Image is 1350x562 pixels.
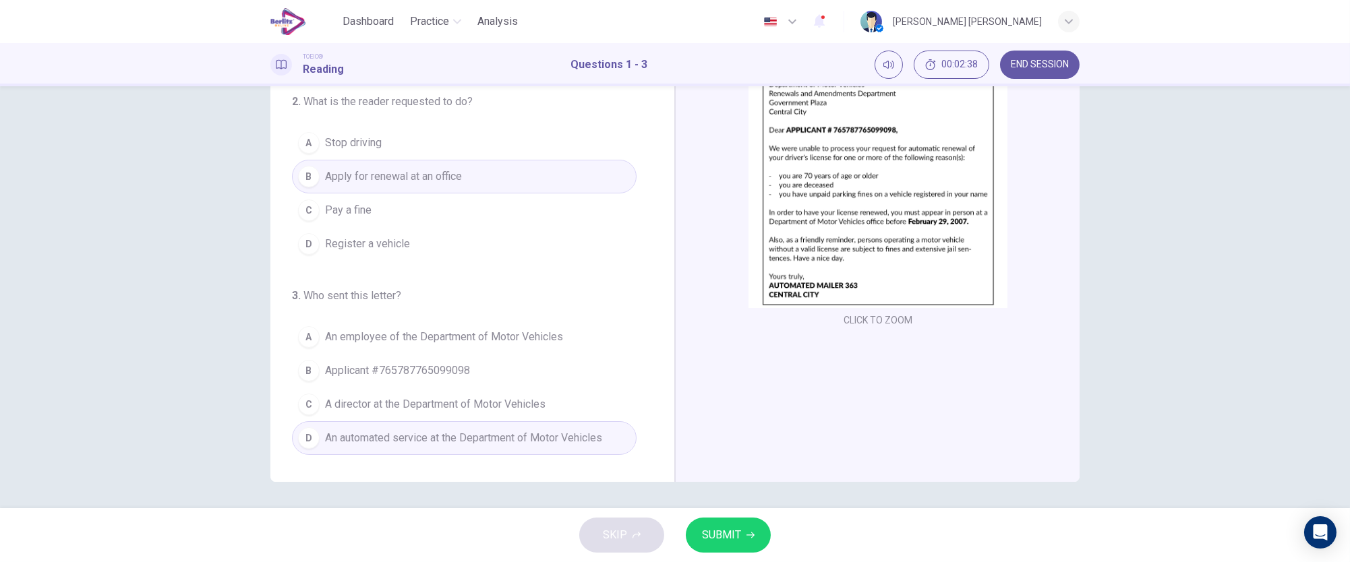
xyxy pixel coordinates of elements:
button: Analysis [472,9,523,34]
span: Practice [410,13,449,30]
img: Profile picture [860,11,882,32]
span: An automated service at the Department of Motor Vehicles [325,430,602,446]
span: TOEIC® [303,52,323,61]
button: CPay a fine [292,193,637,227]
span: Register a vehicle [325,236,410,252]
button: AStop driving [292,126,637,160]
span: A director at the Department of Motor Vehicles [325,396,546,412]
img: en [762,17,779,27]
span: Stop driving [325,135,382,151]
button: CA director at the Department of Motor Vehicles [292,387,637,421]
div: B [298,360,320,381]
span: Analysis [477,13,518,30]
img: EduSynch logo [270,8,306,35]
div: Mute [875,51,903,79]
div: C [298,394,320,415]
div: D [298,427,320,449]
img: undefined [749,73,1007,308]
span: Applicant #765787765099098 [325,363,470,379]
div: Open Intercom Messenger [1304,516,1337,549]
span: Apply for renewal at an office [325,168,462,185]
h1: Reading [303,61,344,77]
button: DRegister a vehicle [292,227,637,261]
button: BApply for renewal at an office [292,160,637,193]
span: 2 . [292,95,301,108]
div: C [298,199,320,221]
button: 00:02:38 [914,51,989,79]
button: CLICK TO ZOOM [838,311,918,330]
span: 3 . [292,289,301,302]
span: 00:02:38 [941,59,978,70]
button: AAn employee of the Department of Motor Vehicles [292,320,637,354]
span: END SESSION [1011,59,1069,70]
button: Practice [405,9,467,34]
span: What is the reader requested to do? [303,95,473,108]
button: SUBMIT [686,518,771,553]
button: DAn automated service at the Department of Motor Vehicles [292,421,637,455]
div: Hide [914,51,989,79]
div: B [298,166,320,187]
a: EduSynch logo [270,8,337,35]
button: BApplicant #765787765099098 [292,354,637,387]
span: Pay a fine [325,202,372,218]
span: An employee of the Department of Motor Vehicles [325,329,563,345]
div: D [298,233,320,255]
div: A [298,326,320,348]
span: Who sent this letter? [303,289,401,302]
span: SUBMIT [702,526,741,544]
span: Dashboard [343,13,394,30]
button: Dashboard [337,9,399,34]
div: [PERSON_NAME] [PERSON_NAME] [893,13,1042,30]
div: A [298,132,320,154]
button: END SESSION [1000,51,1080,79]
h1: Questions 1 - 3 [571,57,648,73]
